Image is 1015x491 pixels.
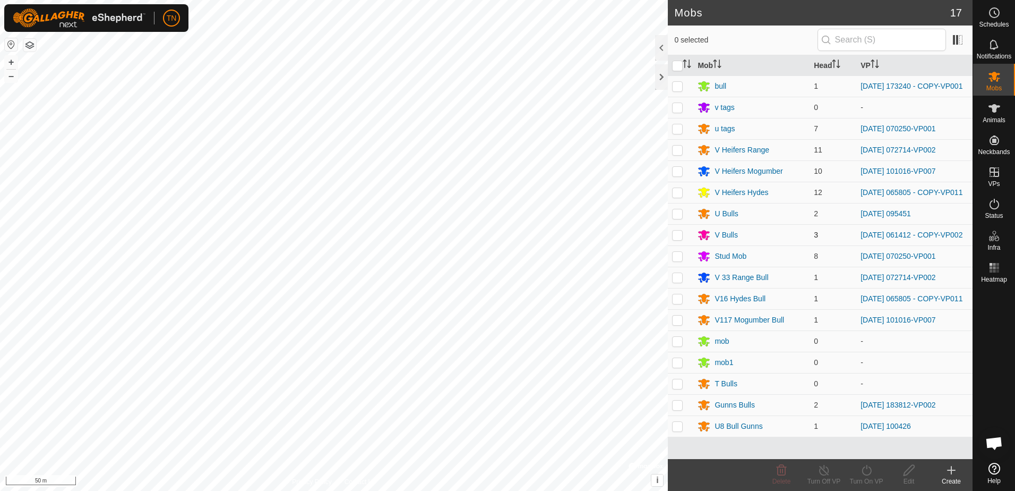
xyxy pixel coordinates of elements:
p-sorticon: Activate to sort [683,61,691,70]
span: 2 [814,209,818,218]
div: Turn On VP [845,477,888,486]
div: V Bulls [715,230,738,241]
td: - [856,373,973,394]
span: 7 [814,124,818,133]
span: 1 [814,316,818,324]
span: Heatmap [981,276,1007,283]
button: + [5,56,18,69]
span: 12 [814,188,822,197]
span: 0 selected [674,35,817,46]
div: u tags [715,123,735,134]
a: [DATE] 070250-VP001 [861,252,935,260]
div: Stud Mob [715,251,746,262]
span: i [656,476,658,485]
a: [DATE] 065805 - COPY-VP011 [861,188,962,197]
span: 0 [814,103,818,112]
th: Head [810,55,856,76]
span: Neckbands [978,149,1010,155]
div: v tags [715,102,734,113]
div: Turn Off VP [803,477,845,486]
a: [DATE] 183812-VP002 [861,401,935,409]
div: Edit [888,477,930,486]
span: Help [987,478,1001,484]
div: bull [715,81,726,92]
span: 1 [814,422,818,430]
span: Schedules [979,21,1009,28]
a: [DATE] 072714-VP002 [861,146,935,154]
span: Animals [983,117,1005,123]
span: 0 [814,379,818,388]
span: 1 [814,82,818,90]
span: Notifications [977,53,1011,60]
input: Search (S) [818,29,946,51]
span: Status [985,213,1003,219]
span: 8 [814,252,818,260]
div: U8 Bull Gunns [715,421,762,432]
span: 1 [814,273,818,282]
th: VP [856,55,973,76]
span: Infra [987,244,1000,251]
span: 17 [950,5,962,21]
div: V Heifers Mogumber [715,166,782,177]
a: Contact Us [345,477,376,487]
div: V Heifers Range [715,145,769,156]
div: mob [715,336,729,347]
div: V117 Mogumber Bull [715,315,784,326]
span: 2 [814,401,818,409]
img: Gallagher Logo [13,9,145,28]
a: Privacy Policy [292,477,332,487]
span: 11 [814,146,822,154]
span: 1 [814,294,818,303]
a: [DATE] 101016-VP007 [861,167,935,175]
p-sorticon: Activate to sort [871,61,879,70]
button: Map Layers [23,39,36,52]
p-sorticon: Activate to sort [832,61,840,70]
span: Mobs [986,85,1002,91]
span: VPs [988,181,1000,187]
td: - [856,352,973,373]
span: TN [167,13,177,24]
a: [DATE] 100426 [861,422,911,430]
span: Delete [772,478,791,485]
div: T Bulls [715,378,737,390]
div: mob1 [715,357,733,368]
a: [DATE] 065805 - COPY-VP011 [861,294,962,303]
div: V16 Hydes Bull [715,293,765,304]
button: – [5,70,18,82]
span: 10 [814,167,822,175]
a: [DATE] 061412 - COPY-VP002 [861,231,962,239]
a: Help [973,459,1015,488]
h2: Mobs [674,6,950,19]
td: - [856,97,973,118]
a: [DATE] 101016-VP007 [861,316,935,324]
a: [DATE] 173240 - COPY-VP001 [861,82,962,90]
button: i [651,475,663,486]
a: [DATE] 072714-VP002 [861,273,935,282]
th: Mob [693,55,810,76]
div: U Bulls [715,208,738,219]
span: 0 [814,358,818,367]
div: Open chat [978,427,1010,459]
div: Create [930,477,973,486]
td: - [856,331,973,352]
span: 3 [814,231,818,239]
p-sorticon: Activate to sort [713,61,721,70]
div: V Heifers Hydes [715,187,768,198]
div: Gunns Bulls [715,400,754,411]
div: V 33 Range Bull [715,272,768,283]
span: 0 [814,337,818,345]
a: [DATE] 095451 [861,209,911,218]
button: Reset Map [5,38,18,51]
a: [DATE] 070250-VP001 [861,124,935,133]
